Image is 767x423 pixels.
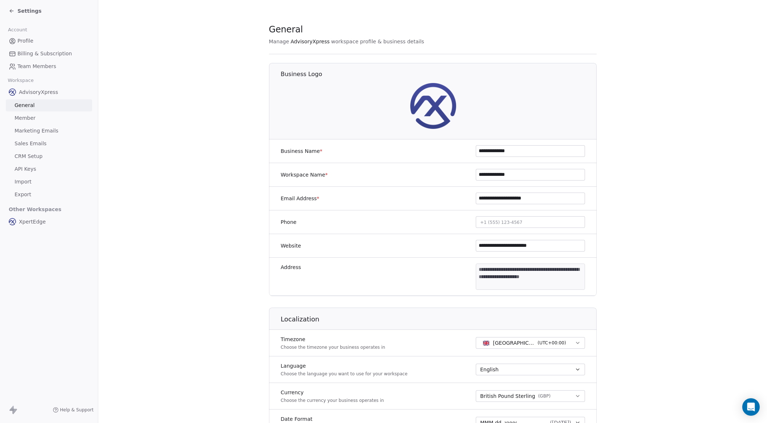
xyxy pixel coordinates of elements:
span: ( UTC+00:00 ) [537,340,566,346]
span: Manage [269,38,289,45]
span: [GEOGRAPHIC_DATA] - GMT [493,339,535,347]
button: +1 (555) 123-4567 [476,216,585,228]
img: AX_logo_device_1080.png [9,218,16,225]
span: XpertEdge [19,218,46,225]
label: Language [281,362,407,369]
span: General [15,102,35,109]
label: Email Address [281,195,319,202]
span: CRM Setup [15,153,43,160]
a: Member [6,112,92,124]
span: Member [15,114,36,122]
a: Import [6,176,92,188]
label: Timezone [281,336,385,343]
span: Account [5,24,30,35]
span: Marketing Emails [15,127,58,135]
label: Currency [281,389,384,396]
span: ( GBP ) [538,393,550,399]
button: [GEOGRAPHIC_DATA] - GMT(UTC+00:00) [476,337,585,349]
span: Help & Support [60,407,94,413]
span: workspace profile & business details [331,38,424,45]
label: Business Name [281,147,323,155]
p: Choose the currency your business operates in [281,398,384,403]
span: Import [15,178,31,186]
span: British Pound Sterling [480,392,535,400]
span: Workspace [5,75,37,86]
p: Choose the timezone your business operates in [281,344,385,350]
a: CRM Setup [6,150,92,162]
span: Sales Emails [15,140,47,147]
span: Settings [17,7,41,15]
a: Billing & Subscription [6,48,92,60]
label: Workspace Name [281,171,328,178]
span: Billing & Subscription [17,50,72,58]
a: API Keys [6,163,92,175]
label: Phone [281,218,296,226]
button: British Pound Sterling(GBP) [476,390,585,402]
a: Team Members [6,60,92,72]
label: Website [281,242,301,249]
span: Profile [17,37,33,45]
a: Settings [9,7,41,15]
a: General [6,99,92,111]
span: Other Workspaces [6,203,64,215]
span: English [480,366,499,373]
label: Address [281,264,301,271]
span: +1 (555) 123-4567 [480,220,522,225]
span: API Keys [15,165,36,173]
a: Export [6,189,92,201]
div: Open Intercom Messenger [742,398,760,416]
img: AX_logo_device_1080.png [410,83,456,129]
img: AX_logo_device_1080.png [9,88,16,96]
p: Choose the language you want to use for your workspace [281,371,407,377]
a: Sales Emails [6,138,92,150]
span: Export [15,191,31,198]
span: General [269,24,303,35]
span: AdvisoryXpress [19,88,58,96]
label: Date Format [281,415,397,423]
a: Profile [6,35,92,47]
h1: Business Logo [281,70,597,78]
h1: Localization [281,315,597,324]
a: Marketing Emails [6,125,92,137]
span: Team Members [17,63,56,70]
a: Help & Support [53,407,94,413]
span: AdvisoryXpress [290,38,329,45]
